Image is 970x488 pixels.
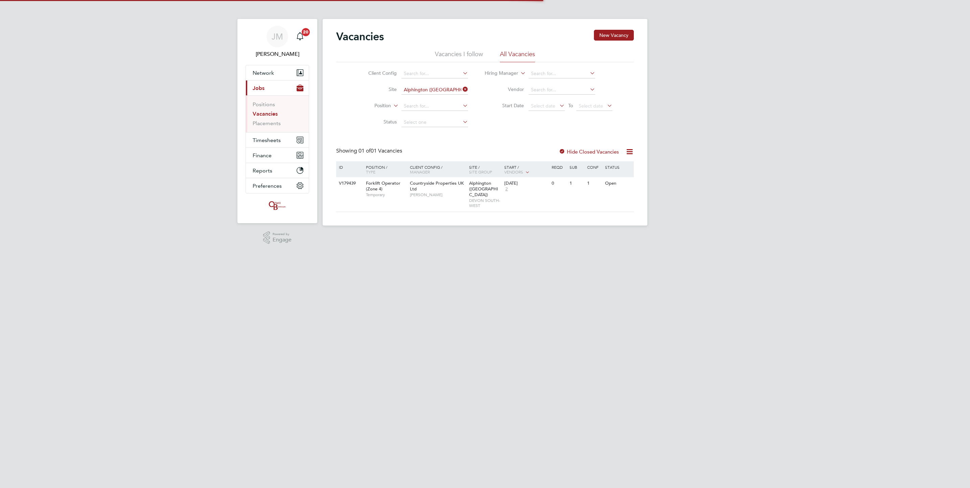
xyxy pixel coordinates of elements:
[273,231,292,237] span: Powered by
[237,19,317,223] nav: Main navigation
[358,70,397,76] label: Client Config
[467,161,503,178] div: Site /
[550,177,568,190] div: 0
[336,30,384,43] h2: Vacancies
[337,177,361,190] div: V179439
[246,80,309,95] button: Jobs
[358,119,397,125] label: Status
[253,85,264,91] span: Jobs
[366,169,375,175] span: Type
[337,161,361,173] div: ID
[529,69,595,78] input: Search for...
[253,120,281,126] a: Placements
[272,32,283,41] span: JM
[246,163,309,178] button: Reports
[485,86,524,92] label: Vendor
[504,186,509,192] span: 2
[485,102,524,109] label: Start Date
[253,152,272,159] span: Finance
[568,177,585,190] div: 1
[410,192,466,197] span: [PERSON_NAME]
[246,95,309,132] div: Jobs
[359,147,402,154] span: 01 Vacancies
[273,237,292,243] span: Engage
[401,118,468,127] input: Select one
[504,169,523,175] span: Vendors
[253,183,282,189] span: Preferences
[568,161,585,173] div: Sub
[603,161,633,173] div: Status
[336,147,403,155] div: Showing
[469,180,498,197] span: Alphington ([GEOGRAPHIC_DATA])
[246,148,309,163] button: Finance
[503,161,550,178] div: Start /
[246,178,309,193] button: Preferences
[253,137,281,143] span: Timesheets
[529,85,595,95] input: Search for...
[401,69,468,78] input: Search for...
[594,30,634,41] button: New Vacancy
[366,192,407,197] span: Temporary
[469,169,492,175] span: Site Group
[500,50,535,62] li: All Vacancies
[559,148,619,155] label: Hide Closed Vacancies
[253,101,275,108] a: Positions
[435,50,483,62] li: Vacancies I follow
[253,111,278,117] a: Vacancies
[263,231,292,244] a: Powered byEngage
[401,85,468,95] input: Search for...
[253,167,272,174] span: Reports
[246,200,309,211] a: Go to home page
[585,177,603,190] div: 1
[246,26,309,58] a: JM[PERSON_NAME]
[410,169,430,175] span: Manager
[359,147,371,154] span: 01 of
[566,101,575,110] span: To
[253,70,274,76] span: Network
[603,177,633,190] div: Open
[531,103,555,109] span: Select date
[408,161,467,178] div: Client Config /
[579,103,603,109] span: Select date
[585,161,603,173] div: Conf
[469,198,501,208] span: DEVON SOUTH-WEST
[246,133,309,147] button: Timesheets
[479,70,518,77] label: Hiring Manager
[293,26,307,47] a: 20
[410,180,464,192] span: Countryside Properties UK Ltd
[358,86,397,92] label: Site
[504,181,548,186] div: [DATE]
[246,65,309,80] button: Network
[361,161,408,178] div: Position /
[302,28,310,36] span: 20
[268,200,287,211] img: oneillandbrennan-logo-retina.png
[366,180,400,192] span: Forklift Operator (Zone 4)
[246,50,309,58] span: Jack Mott
[352,102,391,109] label: Position
[401,101,468,111] input: Search for...
[550,161,568,173] div: Reqd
